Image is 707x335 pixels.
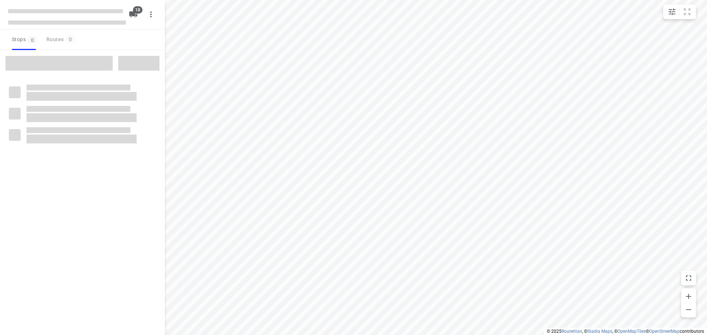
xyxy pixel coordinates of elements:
[663,4,696,19] div: small contained button group
[587,329,612,334] a: Stadia Maps
[562,329,582,334] a: Routetitan
[547,329,704,334] li: © 2025 , © , © © contributors
[665,4,679,19] button: Map settings
[618,329,646,334] a: OpenMapTiles
[649,329,680,334] a: OpenStreetMap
